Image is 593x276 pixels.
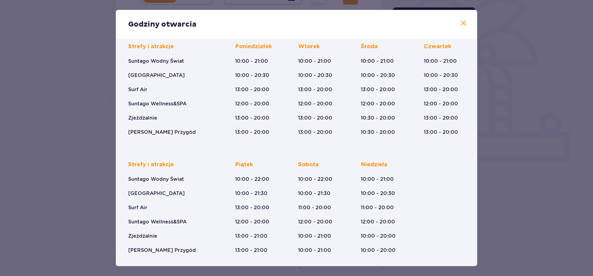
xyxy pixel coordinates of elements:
p: 13:00 - 20:00 [235,115,269,121]
p: Godziny otwarcia [128,20,196,29]
p: Suntago Wellness&SPA [128,100,187,107]
p: 13:00 - 20:00 [298,129,332,136]
p: Strefy i atrakcje [128,43,174,50]
p: 13:00 - 20:00 [424,129,458,136]
p: 10:00 - 20:30 [298,72,332,79]
p: Suntago Wodny Świat [128,176,184,183]
p: 12:00 - 20:00 [361,100,395,107]
p: 10:00 - 21:00 [298,233,331,240]
p: 13:00 - 20:00 [235,204,269,211]
p: 12:00 - 20:00 [424,100,458,107]
p: 10:30 - 20:00 [361,129,395,136]
p: 13:00 - 20:00 [235,86,269,93]
p: 13:00 - 20:00 [361,86,395,93]
p: 10:00 - 20:00 [361,233,396,240]
p: Zjeżdżalnie [128,115,157,121]
p: 13:00 - 21:00 [235,233,267,240]
p: 10:00 - 21:00 [361,176,394,183]
p: 10:00 - 22:00 [298,176,332,183]
p: [GEOGRAPHIC_DATA] [128,190,185,197]
p: 10:00 - 21:30 [298,190,330,197]
p: 13:00 - 20:00 [298,86,332,93]
p: 12:00 - 20:00 [298,100,332,107]
p: Niedziela [361,161,387,168]
p: Surf Air [128,204,147,211]
p: Surf Air [128,86,147,93]
p: Wtorek [298,43,320,50]
p: 12:00 - 20:00 [235,100,269,107]
p: 10:00 - 20:30 [361,190,395,197]
p: 10:30 - 20:00 [361,115,395,121]
p: Suntago Wodny Świat [128,58,184,65]
p: 10:00 - 21:30 [235,190,267,197]
p: 12:00 - 20:00 [361,219,395,225]
p: 10:00 - 20:00 [361,247,396,254]
p: 12:00 - 20:00 [235,219,269,225]
p: Sobota [298,161,319,168]
p: 10:00 - 21:00 [298,58,331,65]
p: 11:00 - 20:00 [298,204,331,211]
p: 13:00 - 20:00 [298,115,332,121]
p: 13:00 - 20:00 [235,129,269,136]
p: 12:00 - 20:00 [298,219,332,225]
p: 10:00 - 20:30 [424,72,458,79]
p: 10:00 - 21:00 [235,58,268,65]
p: 13:00 - 20:00 [424,115,458,121]
p: Piątek [235,161,253,168]
p: 10:00 - 20:30 [361,72,395,79]
p: Poniedziałek [235,43,272,50]
p: 13:00 - 20:00 [424,86,458,93]
p: 13:00 - 21:00 [235,247,267,254]
p: [PERSON_NAME] Przygód [128,247,196,254]
p: 11:00 - 20:00 [361,204,394,211]
p: 10:00 - 21:00 [361,58,394,65]
p: [GEOGRAPHIC_DATA] [128,72,185,79]
p: Zjeżdżalnie [128,233,157,240]
p: Środa [361,43,378,50]
p: Strefy i atrakcje [128,161,174,168]
p: Suntago Wellness&SPA [128,219,187,225]
p: Czwartek [424,43,451,50]
p: 10:00 - 21:00 [424,58,457,65]
p: 10:00 - 22:00 [235,176,269,183]
p: [PERSON_NAME] Przygód [128,129,196,136]
p: 10:00 - 20:30 [235,72,269,79]
p: 10:00 - 21:00 [298,247,331,254]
